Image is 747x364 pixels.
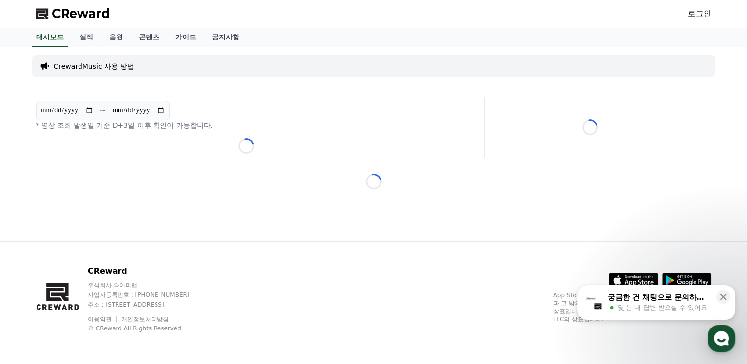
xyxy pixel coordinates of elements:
span: 홈 [31,297,37,305]
p: CReward [88,265,208,277]
p: 주식회사 와이피랩 [88,281,208,289]
a: 로그인 [688,8,711,20]
a: 개인정보처리방침 [121,316,169,323]
a: 콘텐츠 [131,28,167,47]
a: CrewardMusic 사용 방법 [54,61,134,71]
a: CReward [36,6,110,22]
a: 설정 [127,282,190,307]
a: 이용약관 [88,316,119,323]
a: 음원 [101,28,131,47]
a: 공지사항 [204,28,247,47]
a: 실적 [72,28,101,47]
a: 홈 [3,282,65,307]
p: ~ [100,105,106,116]
p: 주소 : [STREET_ADDRESS] [88,301,208,309]
p: * 영상 조회 발생일 기준 D+3일 이후 확인이 가능합니다. [36,120,457,130]
p: © CReward All Rights Reserved. [88,325,208,332]
a: 가이드 [167,28,204,47]
a: 대시보드 [32,28,68,47]
span: 설정 [153,297,164,305]
p: 사업자등록번호 : [PHONE_NUMBER] [88,291,208,299]
a: 대화 [65,282,127,307]
span: 대화 [90,297,102,305]
span: CReward [52,6,110,22]
p: App Store, iCloud, iCloud Drive 및 iTunes Store는 미국과 그 밖의 나라 및 지역에서 등록된 Apple Inc.의 서비스 상표입니다. Goo... [553,291,711,323]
